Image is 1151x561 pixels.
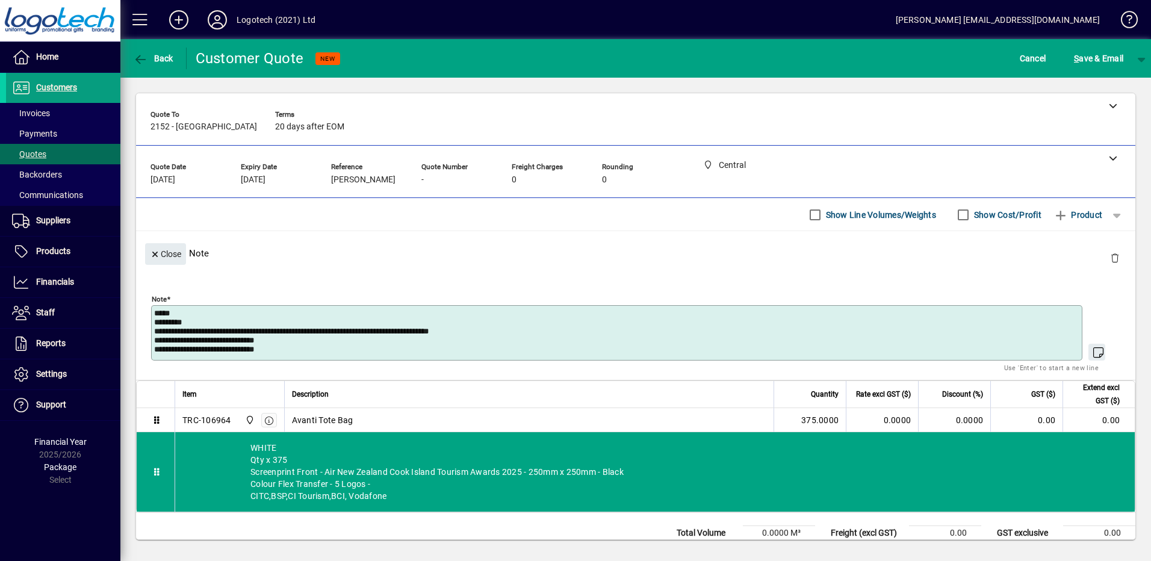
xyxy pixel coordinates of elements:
button: Close [145,243,186,265]
span: Central [242,414,256,427]
span: Products [36,246,70,256]
span: Discount (%) [942,388,983,401]
button: Product [1047,204,1108,226]
span: [DATE] [241,175,265,185]
span: Rate excl GST ($) [856,388,911,401]
span: Financials [36,277,74,287]
td: 0.0000 [918,408,990,432]
td: 0.0000 M³ [743,526,815,541]
span: Customers [36,82,77,92]
td: 0.00 [1063,526,1135,541]
span: Suppliers [36,215,70,225]
a: Reports [6,329,120,359]
div: TRC-106964 [182,414,231,426]
button: Save & Email [1068,48,1129,69]
a: Communications [6,185,120,205]
span: Back [133,54,173,63]
span: 375.0000 [801,414,839,426]
a: Knowledge Base [1112,2,1136,42]
a: Financials [6,267,120,297]
span: Support [36,400,66,409]
a: Invoices [6,103,120,123]
a: Products [6,237,120,267]
span: 0 [512,175,517,185]
div: [PERSON_NAME] [EMAIL_ADDRESS][DOMAIN_NAME] [896,10,1100,29]
span: Reports [36,338,66,348]
a: Quotes [6,144,120,164]
span: Close [150,244,181,264]
td: 0.00 [909,526,981,541]
span: Item [182,388,197,401]
span: Communications [12,190,83,200]
div: 0.0000 [854,414,911,426]
span: 0 [602,175,607,185]
span: GST ($) [1031,388,1055,401]
div: Note [136,231,1135,275]
a: Support [6,390,120,420]
span: Extend excl GST ($) [1070,381,1120,408]
a: Suppliers [6,206,120,236]
button: Back [130,48,176,69]
span: Payments [12,129,57,138]
span: Financial Year [34,437,87,447]
span: Backorders [12,170,62,179]
span: Staff [36,308,55,317]
app-page-header-button: Close [142,248,189,259]
div: Customer Quote [196,49,304,68]
a: Backorders [6,164,120,185]
span: Product [1053,205,1102,225]
span: - [421,175,424,185]
span: NEW [320,55,335,63]
span: [PERSON_NAME] [331,175,396,185]
label: Show Cost/Profit [972,209,1041,221]
td: Total Volume [671,526,743,541]
a: Settings [6,359,120,389]
span: 20 days after EOM [275,122,344,132]
span: Quotes [12,149,46,159]
app-page-header-button: Back [120,48,187,69]
span: Home [36,52,58,61]
span: [DATE] [150,175,175,185]
span: Description [292,388,329,401]
span: 2152 - [GEOGRAPHIC_DATA] [150,122,257,132]
button: Cancel [1017,48,1049,69]
label: Show Line Volumes/Weights [824,209,936,221]
mat-hint: Use 'Enter' to start a new line [1004,361,1099,374]
td: Freight (excl GST) [825,526,909,541]
div: WHITE Qty x 375 Screenprint Front - Air New Zealand Cook Island Tourism Awards 2025 - 250mm x 250... [175,432,1135,512]
mat-label: Note [152,295,167,303]
span: ave & Email [1074,49,1123,68]
td: GST exclusive [991,526,1063,541]
span: Quantity [811,388,839,401]
button: Add [160,9,198,31]
span: Avanti Tote Bag [292,414,353,426]
app-page-header-button: Delete [1100,252,1129,263]
a: Payments [6,123,120,144]
button: Profile [198,9,237,31]
td: 0.00 [1063,408,1135,432]
span: Package [44,462,76,472]
span: Invoices [12,108,50,118]
a: Home [6,42,120,72]
a: Staff [6,298,120,328]
button: Delete [1100,243,1129,272]
span: S [1074,54,1079,63]
span: Settings [36,369,67,379]
span: Cancel [1020,49,1046,68]
div: Logotech (2021) Ltd [237,10,315,29]
td: 0.00 [990,408,1063,432]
